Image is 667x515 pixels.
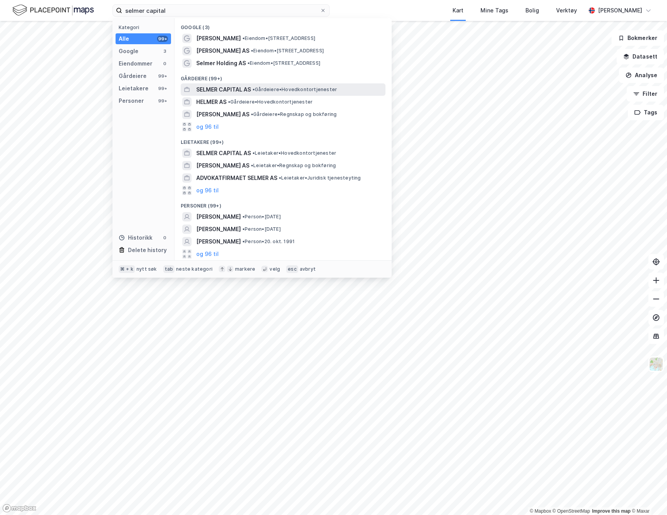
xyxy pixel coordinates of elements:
div: Gårdeiere (99+) [175,69,392,83]
div: Google (3) [175,18,392,32]
span: • [251,48,253,54]
button: Datasett [617,49,664,64]
div: Delete history [128,245,167,255]
span: Selmer Holding AS [196,59,246,68]
div: Leietakere (99+) [175,133,392,147]
span: [PERSON_NAME] [196,212,241,221]
div: ⌘ + k [119,265,135,273]
span: HELMER AS [196,97,226,107]
span: Leietaker • Hovedkontortjenester [252,150,336,156]
span: • [242,238,245,244]
div: 99+ [157,36,168,42]
span: [PERSON_NAME] [196,237,241,246]
div: [PERSON_NAME] [598,6,642,15]
span: [PERSON_NAME] AS [196,46,249,55]
span: • [252,86,255,92]
div: Google [119,47,138,56]
button: Bokmerker [612,30,664,46]
div: nytt søk [137,266,157,272]
img: logo.f888ab2527a4732fd821a326f86c7f29.svg [12,3,94,17]
span: Gårdeiere • Regnskap og bokføring [251,111,337,118]
span: • [228,99,230,105]
div: avbryt [300,266,316,272]
span: • [247,60,250,66]
span: Leietaker • Juridisk tjenesteyting [279,175,361,181]
span: • [279,175,281,181]
div: Kart [453,6,463,15]
div: Alle [119,34,129,43]
div: 3 [162,48,168,54]
div: velg [270,266,280,272]
div: Verktøy [556,6,577,15]
div: Personer (99+) [175,197,392,211]
div: Bolig [525,6,539,15]
span: [PERSON_NAME] [196,225,241,234]
div: neste kategori [176,266,213,272]
span: Gårdeiere • Hovedkontortjenester [252,86,337,93]
iframe: Chat Widget [628,478,667,515]
div: 99+ [157,85,168,92]
div: 99+ [157,73,168,79]
span: Leietaker • Regnskap og bokføring [251,162,336,169]
span: [PERSON_NAME] AS [196,161,249,170]
div: 0 [162,235,168,241]
div: Leietakere [119,84,149,93]
span: Person • [DATE] [242,214,281,220]
a: Mapbox homepage [2,504,36,513]
div: Historikk [119,233,152,242]
span: • [242,35,245,41]
span: Gårdeiere • Hovedkontortjenester [228,99,313,105]
span: • [242,214,245,219]
div: Mine Tags [480,6,508,15]
div: 99+ [157,98,168,104]
div: tab [163,265,175,273]
span: Eiendom • [STREET_ADDRESS] [242,35,315,41]
div: Gårdeiere [119,71,147,81]
span: Eiendom • [STREET_ADDRESS] [247,60,320,66]
span: SELMER CAPITAL AS [196,85,251,94]
input: Søk på adresse, matrikkel, gårdeiere, leietakere eller personer [122,5,320,16]
span: • [242,226,245,232]
div: Eiendommer [119,59,152,68]
button: og 96 til [196,249,219,259]
div: Kategori [119,24,171,30]
div: esc [286,265,298,273]
img: Z [649,357,664,372]
span: Eiendom • [STREET_ADDRESS] [251,48,324,54]
span: • [251,162,253,168]
div: 0 [162,60,168,67]
button: Filter [627,86,664,102]
span: • [252,150,255,156]
div: Kontrollprogram for chat [628,478,667,515]
span: SELMER CAPITAL AS [196,149,251,158]
button: og 96 til [196,122,219,131]
span: • [251,111,253,117]
span: Person • [DATE] [242,226,281,232]
a: Improve this map [592,508,631,514]
a: OpenStreetMap [553,508,590,514]
button: Tags [628,105,664,120]
span: [PERSON_NAME] [196,34,241,43]
a: Mapbox [530,508,551,514]
span: [PERSON_NAME] AS [196,110,249,119]
button: Analyse [619,67,664,83]
div: markere [235,266,255,272]
div: Personer [119,96,144,105]
span: ADVOKATFIRMAET SELMER AS [196,173,277,183]
span: Person • 20. okt. 1991 [242,238,295,245]
button: og 96 til [196,186,219,195]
